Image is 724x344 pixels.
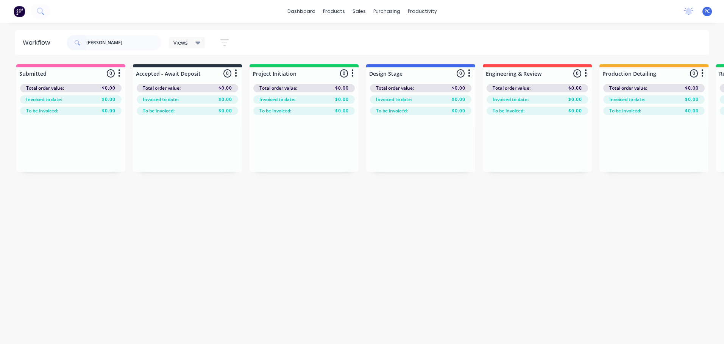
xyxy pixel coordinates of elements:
[452,96,465,103] span: $0.00
[493,85,531,92] span: Total order value:
[685,96,699,103] span: $0.00
[102,107,115,114] span: $0.00
[376,96,412,103] span: Invoiced to date:
[26,107,58,114] span: To be invoiced:
[319,6,349,17] div: products
[493,107,524,114] span: To be invoiced:
[685,85,699,92] span: $0.00
[284,6,319,17] a: dashboard
[568,96,582,103] span: $0.00
[704,8,710,15] span: PC
[376,107,408,114] span: To be invoiced:
[102,96,115,103] span: $0.00
[609,107,641,114] span: To be invoiced:
[335,107,349,114] span: $0.00
[23,38,54,47] div: Workflow
[370,6,404,17] div: purchasing
[335,85,349,92] span: $0.00
[404,6,441,17] div: productivity
[452,85,465,92] span: $0.00
[259,96,295,103] span: Invoiced to date:
[335,96,349,103] span: $0.00
[102,85,115,92] span: $0.00
[218,85,232,92] span: $0.00
[26,85,64,92] span: Total order value:
[143,107,175,114] span: To be invoiced:
[452,107,465,114] span: $0.00
[568,85,582,92] span: $0.00
[218,107,232,114] span: $0.00
[218,96,232,103] span: $0.00
[349,6,370,17] div: sales
[493,96,529,103] span: Invoiced to date:
[685,107,699,114] span: $0.00
[609,96,645,103] span: Invoiced to date:
[376,85,414,92] span: Total order value:
[609,85,647,92] span: Total order value:
[14,6,25,17] img: Factory
[173,39,188,47] span: Views
[26,96,62,103] span: Invoiced to date:
[259,85,297,92] span: Total order value:
[143,85,181,92] span: Total order value:
[143,96,179,103] span: Invoiced to date:
[259,107,291,114] span: To be invoiced:
[86,35,161,50] input: Search for orders...
[568,107,582,114] span: $0.00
